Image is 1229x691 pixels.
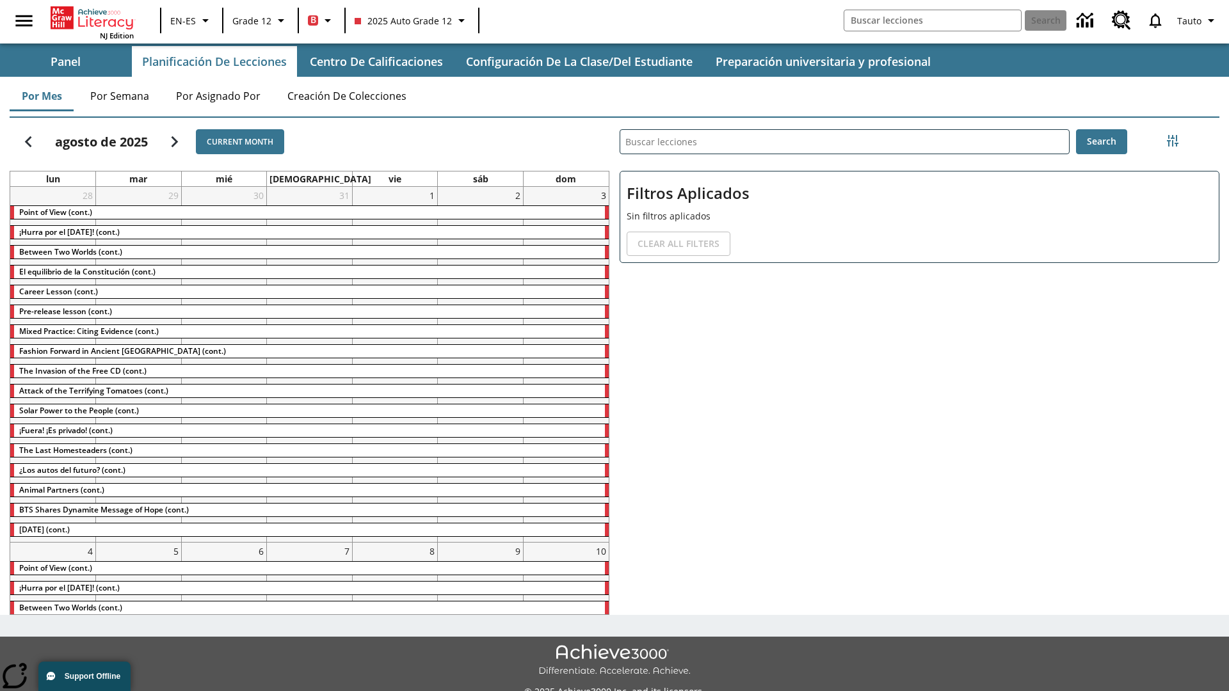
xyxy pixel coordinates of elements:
[438,187,524,543] td: 2 de agosto de 2025
[609,113,1219,615] div: Buscar
[300,46,453,77] button: Centro de calificaciones
[19,365,147,376] span: The Invasion of the Free CD (cont.)
[196,129,284,154] button: Current Month
[19,306,112,317] span: Pre-release lesson (cont.)
[267,171,374,186] a: jueves
[132,46,297,77] button: Planificación de lecciones
[171,543,181,560] a: 5 de agosto de 2025
[55,134,148,150] h2: agosto de 2025
[523,187,609,543] td: 3 de agosto de 2025
[127,171,150,186] a: martes
[10,424,609,437] div: ¡Fuera! ¡Es privado! (cont.)
[85,543,95,560] a: 4 de agosto de 2025
[456,46,703,77] button: Configuración de la clase/del estudiante
[10,305,609,318] div: Pre-release lesson (cont.)
[10,345,609,358] div: Fashion Forward in Ancient Rome (cont.)
[38,662,131,691] button: Support Offline
[349,9,474,32] button: Class: 2025 Auto Grade 12, Selecciona una clase
[355,14,452,28] span: 2025 Auto Grade 12
[1069,3,1104,38] a: Centro de información
[598,187,609,204] a: 3 de agosto de 2025
[166,81,271,111] button: Por asignado por
[705,46,941,77] button: Preparación universitaria y profesional
[10,404,609,417] div: Solar Power to the People (cont.)
[10,206,609,219] div: Point of View (cont.)
[19,266,156,277] span: El equilibrio de la Constitución (cont.)
[620,171,1219,263] div: Filtros Aplicados
[10,226,609,239] div: ¡Hurra por el Día de la Constitución! (cont.)
[10,285,609,298] div: Career Lesson (cont.)
[19,207,92,218] span: Point of View (cont.)
[5,2,43,40] button: Abrir el menú lateral
[310,12,316,28] span: B
[1076,129,1127,154] button: Search
[251,187,266,204] a: 30 de julio de 2025
[386,171,404,186] a: viernes
[19,445,133,456] span: The Last Homesteaders (cont.)
[170,14,196,28] span: EN-ES
[620,130,1069,154] input: Buscar lecciones
[342,543,352,560] a: 7 de agosto de 2025
[10,504,609,516] div: BTS Shares Dynamite Message of Hope (cont.)
[165,9,218,32] button: Language: EN-ES, Selecciona un idioma
[1,46,129,77] button: Panel
[352,187,438,543] td: 1 de agosto de 2025
[337,187,352,204] a: 31 de julio de 2025
[10,266,609,278] div: El equilibrio de la Constitución (cont.)
[427,543,437,560] a: 8 de agosto de 2025
[10,562,609,575] div: Point of View (cont.)
[627,209,1212,223] p: Sin filtros aplicados
[10,365,609,377] div: The Invasion of the Free CD (cont.)
[10,484,609,496] div: Animal Partners (cont.)
[19,582,120,593] span: ¡Hurra por el Día de la Constitución! (cont.)
[19,345,226,356] span: Fashion Forward in Ancient Rome (cont.)
[19,465,125,475] span: ¿Los autos del futuro? (cont.)
[96,187,182,543] td: 29 de julio de 2025
[19,326,159,337] span: Mixed Practice: Citing Evidence (cont.)
[44,171,63,186] a: lunes
[470,171,491,186] a: sábado
[10,325,609,338] div: Mixed Practice: Citing Evidence (cont.)
[65,672,120,681] span: Support Offline
[19,425,113,436] span: ¡Fuera! ¡Es privado! (cont.)
[80,187,95,204] a: 28 de julio de 2025
[256,543,266,560] a: 6 de agosto de 2025
[181,187,267,543] td: 30 de julio de 2025
[80,81,159,111] button: Por semana
[213,171,235,186] a: miércoles
[538,644,691,677] img: Achieve3000 Differentiate Accelerate Achieve
[12,125,45,158] button: Regresar
[267,187,353,543] td: 31 de julio de 2025
[1160,128,1185,154] button: Menú lateral de filtros
[10,444,609,457] div: The Last Homesteaders (cont.)
[277,81,417,111] button: Creación de colecciones
[10,601,609,614] div: Between Two Worlds (cont.)
[51,4,134,40] div: Portada
[1177,14,1201,28] span: Tauto
[427,187,437,204] a: 1 de agosto de 2025
[19,524,70,535] span: Día del Trabajo (cont.)
[227,9,294,32] button: Grado: Grade 12, Elige un grado
[513,187,523,204] a: 2 de agosto de 2025
[1104,3,1139,38] a: Centro de recursos, Se abrirá en una pestaña nueva.
[19,246,122,257] span: Between Two Worlds (cont.)
[19,226,120,237] span: ¡Hurra por el Día de la Constitución! (cont.)
[593,543,609,560] a: 10 de agosto de 2025
[19,405,139,416] span: Solar Power to the People (cont.)
[1139,4,1172,37] a: Notificaciones
[19,504,189,515] span: BTS Shares Dynamite Message of Hope (cont.)
[10,81,74,111] button: Por mes
[10,523,609,536] div: Día del Trabajo (cont.)
[627,178,1212,209] h2: Filtros Aplicados
[844,10,1021,31] input: search field
[232,14,271,28] span: Grade 12
[166,187,181,204] a: 29 de julio de 2025
[10,187,96,543] td: 28 de julio de 2025
[19,385,168,396] span: Attack of the Terrifying Tomatoes (cont.)
[100,31,134,40] span: NJ Edition
[19,484,104,495] span: Animal Partners (cont.)
[19,562,92,573] span: Point of View (cont.)
[303,9,341,32] button: Boost El color de la clase es rojo. Cambiar el color de la clase.
[10,246,609,258] div: Between Two Worlds (cont.)
[10,464,609,477] div: ¿Los autos del futuro? (cont.)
